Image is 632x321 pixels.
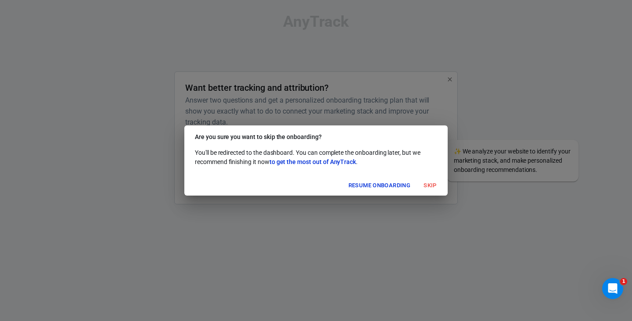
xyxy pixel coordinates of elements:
[269,158,356,165] span: to get the most out of AnyTrack
[346,179,413,193] button: Resume onboarding
[184,125,448,148] h2: Are you sure you want to skip the onboarding?
[195,148,437,167] p: You'll be redirected to the dashboard. You can complete the onboarding later, but we recommend fi...
[416,179,444,193] button: Skip
[602,278,623,299] iframe: Intercom live chat
[620,278,627,285] span: 1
